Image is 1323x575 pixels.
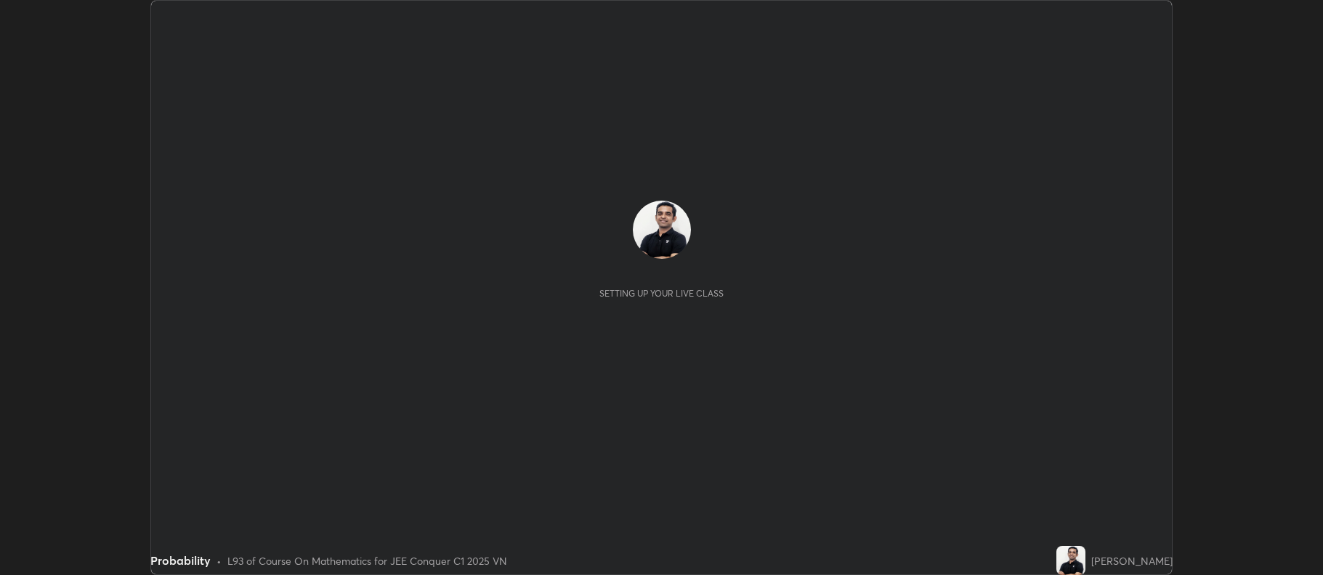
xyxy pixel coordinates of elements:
[1091,553,1173,568] div: [PERSON_NAME]
[599,288,724,299] div: Setting up your live class
[217,553,222,568] div: •
[1056,546,1085,575] img: f8aae543885a491b8a905e74841c74d5.jpg
[227,553,507,568] div: L93 of Course On Mathematics for JEE Conquer C1 2025 VN
[150,552,211,569] div: Probability
[633,201,691,259] img: f8aae543885a491b8a905e74841c74d5.jpg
